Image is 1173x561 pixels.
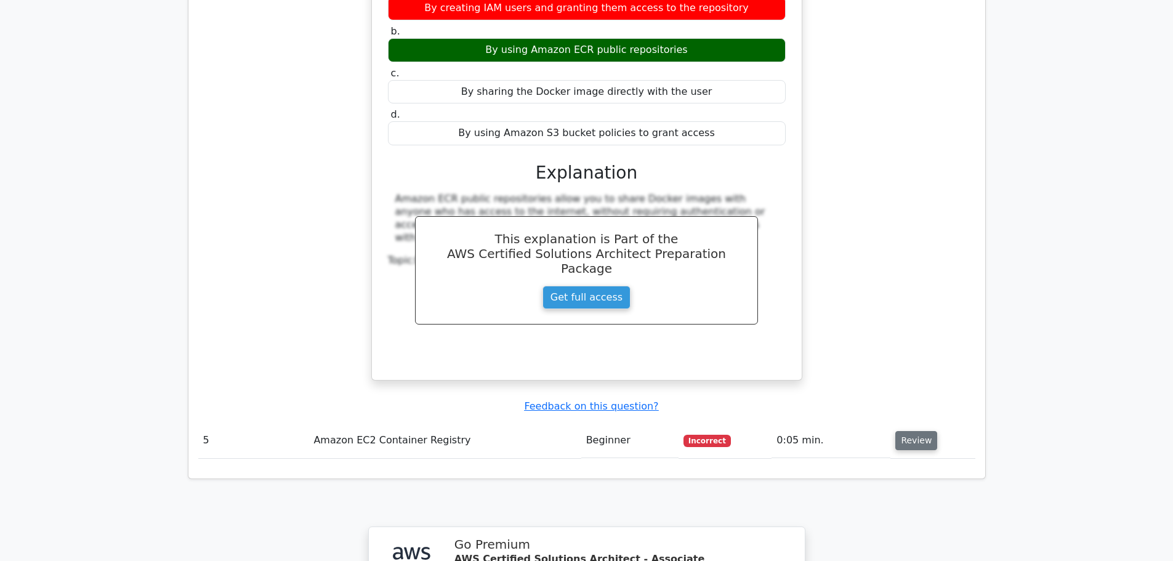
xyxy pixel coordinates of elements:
a: Feedback on this question? [524,400,658,412]
div: Topic: [388,254,786,267]
div: Amazon ECR public repositories allow you to share Docker images with anyone who has access to the... [395,193,778,244]
div: By using Amazon ECR public repositories [388,38,786,62]
span: b. [391,25,400,37]
span: Incorrect [683,435,731,447]
button: Review [895,431,937,450]
a: Get full access [542,286,631,309]
td: Beginner [581,423,679,458]
div: By sharing the Docker image directly with the user [388,80,786,104]
div: By using Amazon S3 bucket policies to grant access [388,121,786,145]
span: d. [391,108,400,120]
td: 0:05 min. [772,423,890,458]
span: c. [391,67,400,79]
h3: Explanation [395,163,778,184]
td: 5 [198,423,309,458]
td: Amazon EC2 Container Registry [308,423,581,458]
